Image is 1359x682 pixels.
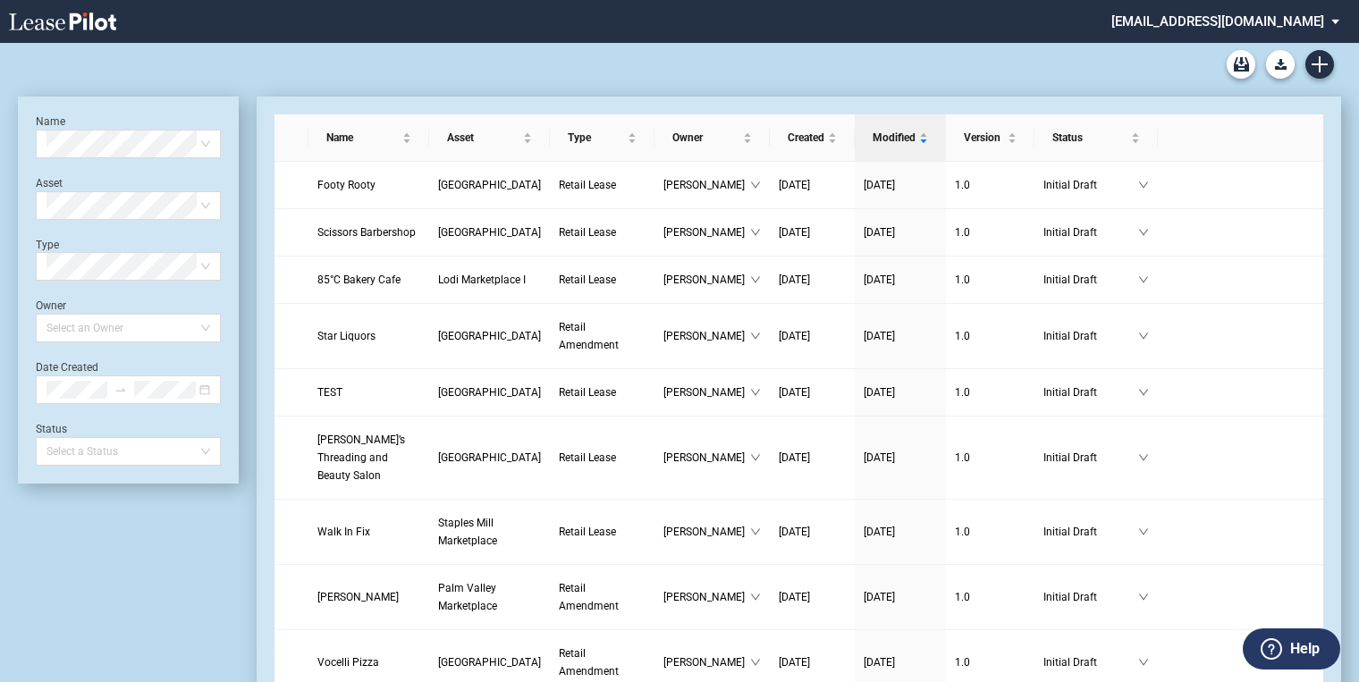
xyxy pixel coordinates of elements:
[559,271,646,289] a: Retail Lease
[438,271,541,289] a: Lodi Marketplace I
[559,274,616,286] span: Retail Lease
[317,176,420,194] a: Footy Rooty
[1043,588,1138,606] span: Initial Draft
[1266,50,1295,79] button: Download Blank Form
[955,179,970,191] span: 1 . 0
[36,299,66,312] label: Owner
[955,327,1026,345] a: 1.0
[1138,657,1149,668] span: down
[779,274,810,286] span: [DATE]
[663,449,750,467] span: [PERSON_NAME]
[855,114,946,162] th: Modified
[317,591,399,603] span: Bella Luna
[438,656,541,669] span: Braemar Village Center
[663,383,750,401] span: [PERSON_NAME]
[438,327,541,345] a: [GEOGRAPHIC_DATA]
[788,129,824,147] span: Created
[1138,331,1149,341] span: down
[779,179,810,191] span: [DATE]
[559,226,616,239] span: Retail Lease
[1043,327,1138,345] span: Initial Draft
[326,129,399,147] span: Name
[438,449,541,467] a: [GEOGRAPHIC_DATA]
[1138,592,1149,602] span: down
[955,383,1026,401] a: 1.0
[317,271,420,289] a: 85°C Bakery Cafe
[864,653,937,671] a: [DATE]
[438,514,541,550] a: Staples Mill Marketplace
[1138,274,1149,285] span: down
[559,582,619,612] span: Retail Amendment
[438,451,541,464] span: Plaza Mexico
[1138,387,1149,398] span: down
[114,383,127,396] span: to
[779,386,810,399] span: [DATE]
[308,114,429,162] th: Name
[559,321,619,351] span: Retail Amendment
[317,330,376,342] span: Star Liquors
[770,114,855,162] th: Created
[1243,628,1340,669] button: Help
[317,223,420,241] a: Scissors Barbershop
[779,226,810,239] span: [DATE]
[1052,129,1127,147] span: Status
[864,526,895,538] span: [DATE]
[750,592,761,602] span: down
[559,179,616,191] span: Retail Lease
[955,451,970,464] span: 1 . 0
[750,227,761,238] span: down
[1043,176,1138,194] span: Initial Draft
[955,653,1026,671] a: 1.0
[438,653,541,671] a: [GEOGRAPHIC_DATA]
[864,591,895,603] span: [DATE]
[317,274,401,286] span: 85°C Bakery Cafe
[1043,653,1138,671] span: Initial Draft
[317,226,416,239] span: Scissors Barbershop
[1261,50,1300,79] md-menu: Download Blank Form List
[864,179,895,191] span: [DATE]
[750,526,761,537] span: down
[438,582,497,612] span: Palm Valley Marketplace
[873,129,916,147] span: Modified
[317,523,420,541] a: Walk In Fix
[750,657,761,668] span: down
[1034,114,1158,162] th: Status
[779,591,810,603] span: [DATE]
[955,176,1026,194] a: 1.0
[550,114,654,162] th: Type
[559,526,616,538] span: Retail Lease
[1138,180,1149,190] span: down
[955,274,970,286] span: 1 . 0
[750,331,761,341] span: down
[559,644,646,680] a: Retail Amendment
[663,271,750,289] span: [PERSON_NAME]
[864,449,937,467] a: [DATE]
[447,129,519,147] span: Asset
[955,656,970,669] span: 1 . 0
[438,274,526,286] span: Lodi Marketplace I
[864,588,937,606] a: [DATE]
[438,330,541,342] span: Oak Park Plaza
[317,431,420,484] a: [PERSON_NAME]’s Threading and Beauty Salon
[946,114,1034,162] th: Version
[779,383,846,401] a: [DATE]
[750,274,761,285] span: down
[1227,50,1255,79] a: Archive
[559,223,646,241] a: Retail Lease
[864,226,895,239] span: [DATE]
[317,383,420,401] a: TEST
[779,526,810,538] span: [DATE]
[1043,449,1138,467] span: Initial Draft
[663,523,750,541] span: [PERSON_NAME]
[559,318,646,354] a: Retail Amendment
[438,226,541,239] span: Oak Park Plaza
[317,386,342,399] span: TEST
[1138,227,1149,238] span: down
[438,383,541,401] a: [GEOGRAPHIC_DATA]
[36,115,65,128] label: Name
[36,239,59,251] label: Type
[559,386,616,399] span: Retail Lease
[663,327,750,345] span: [PERSON_NAME]
[1043,223,1138,241] span: Initial Draft
[317,656,379,669] span: Vocelli Pizza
